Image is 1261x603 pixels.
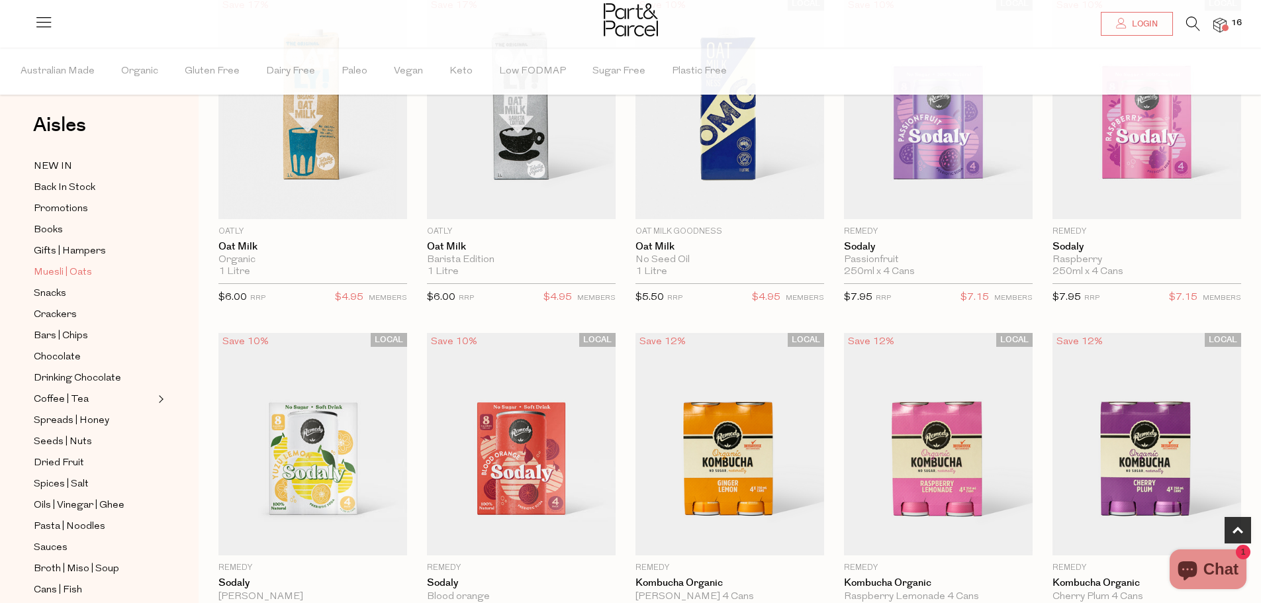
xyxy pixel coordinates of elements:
a: Seeds | Nuts [34,434,154,450]
a: Broth | Miso | Soup [34,561,154,577]
span: $6.00 [218,293,247,302]
a: Oat Milk [218,241,407,253]
a: Promotions [34,201,154,217]
div: Save 10% [427,333,481,351]
a: Cans | Fish [34,582,154,598]
div: Save 12% [635,333,690,351]
span: Vegan [394,48,423,95]
span: Promotions [34,201,88,217]
div: Passionfruit [844,254,1033,266]
span: Pasta | Noodles [34,519,105,535]
a: Kombucha Organic [635,577,824,589]
span: 250ml x 4 Cans [1052,266,1123,278]
span: 250ml x 4 Cans [844,266,915,278]
a: Kombucha Organic [844,577,1033,589]
small: MEMBERS [786,295,824,302]
span: Muesli | Oats [34,265,92,281]
p: Oat Milk Goodness [635,226,824,238]
a: Sodaly [1052,241,1241,253]
div: Save 12% [1052,333,1107,351]
span: $7.15 [960,289,989,306]
small: RRP [1084,295,1099,302]
img: Kombucha Organic [1052,333,1241,555]
a: Muesli | Oats [34,264,154,281]
img: Sodaly [427,333,616,555]
a: Back In Stock [34,179,154,196]
a: Drinking Chocolate [34,370,154,387]
p: Remedy [844,562,1033,574]
a: Pasta | Noodles [34,518,154,535]
span: LOCAL [788,333,824,347]
span: 1 Litre [427,266,459,278]
span: Cans | Fish [34,582,82,598]
small: MEMBERS [1203,295,1241,302]
span: LOCAL [579,333,616,347]
small: MEMBERS [369,295,407,302]
p: Remedy [844,226,1033,238]
span: Keto [449,48,473,95]
span: $7.95 [844,293,872,302]
span: Paleo [342,48,367,95]
small: MEMBERS [577,295,616,302]
a: Kombucha Organic [1052,577,1241,589]
span: Broth | Miso | Soup [34,561,119,577]
p: Oatly [427,226,616,238]
a: Chocolate [34,349,154,365]
span: $6.00 [427,293,455,302]
span: $7.95 [1052,293,1081,302]
a: Crackers [34,306,154,323]
span: Spreads | Honey [34,413,109,429]
div: No Seed Oil [635,254,824,266]
small: RRP [459,295,474,302]
span: Bars | Chips [34,328,88,344]
span: $7.15 [1169,289,1197,306]
span: Seeds | Nuts [34,434,92,450]
span: Organic [121,48,158,95]
a: Spices | Salt [34,476,154,492]
span: Drinking Chocolate [34,371,121,387]
div: Barista Edition [427,254,616,266]
a: Coffee | Tea [34,391,154,408]
span: Sugar Free [592,48,645,95]
span: LOCAL [1205,333,1241,347]
p: Remedy [635,562,824,574]
p: Remedy [218,562,407,574]
span: Spices | Salt [34,477,89,492]
a: Aisles [33,115,86,148]
img: Sodaly [218,333,407,555]
span: Dried Fruit [34,455,84,471]
a: Gifts | Hampers [34,243,154,259]
div: Save 10% [218,333,273,351]
a: Oat Milk [427,241,616,253]
span: 16 [1228,17,1245,29]
div: Raspberry [1052,254,1241,266]
div: Save 12% [844,333,898,351]
p: Oatly [218,226,407,238]
span: Back In Stock [34,180,95,196]
small: RRP [876,295,891,302]
a: Login [1101,12,1173,36]
a: Books [34,222,154,238]
span: Australian Made [21,48,95,95]
span: $4.95 [335,289,363,306]
a: Oils | Vinegar | Ghee [34,497,154,514]
a: 16 [1213,18,1227,32]
span: Snacks [34,286,66,302]
span: Login [1129,19,1158,30]
button: Expand/Collapse Coffee | Tea [155,391,164,407]
span: Books [34,222,63,238]
img: Kombucha Organic [635,333,824,555]
a: Sodaly [427,577,616,589]
span: Crackers [34,307,77,323]
span: Sauces [34,540,68,556]
a: NEW IN [34,158,154,175]
span: 1 Litre [218,266,250,278]
p: Remedy [427,562,616,574]
a: Spreads | Honey [34,412,154,429]
a: Bars | Chips [34,328,154,344]
span: Dairy Free [266,48,315,95]
div: Cherry Plum 4 Cans [1052,591,1241,603]
span: Coffee | Tea [34,392,89,408]
span: $4.95 [752,289,780,306]
small: MEMBERS [994,295,1033,302]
